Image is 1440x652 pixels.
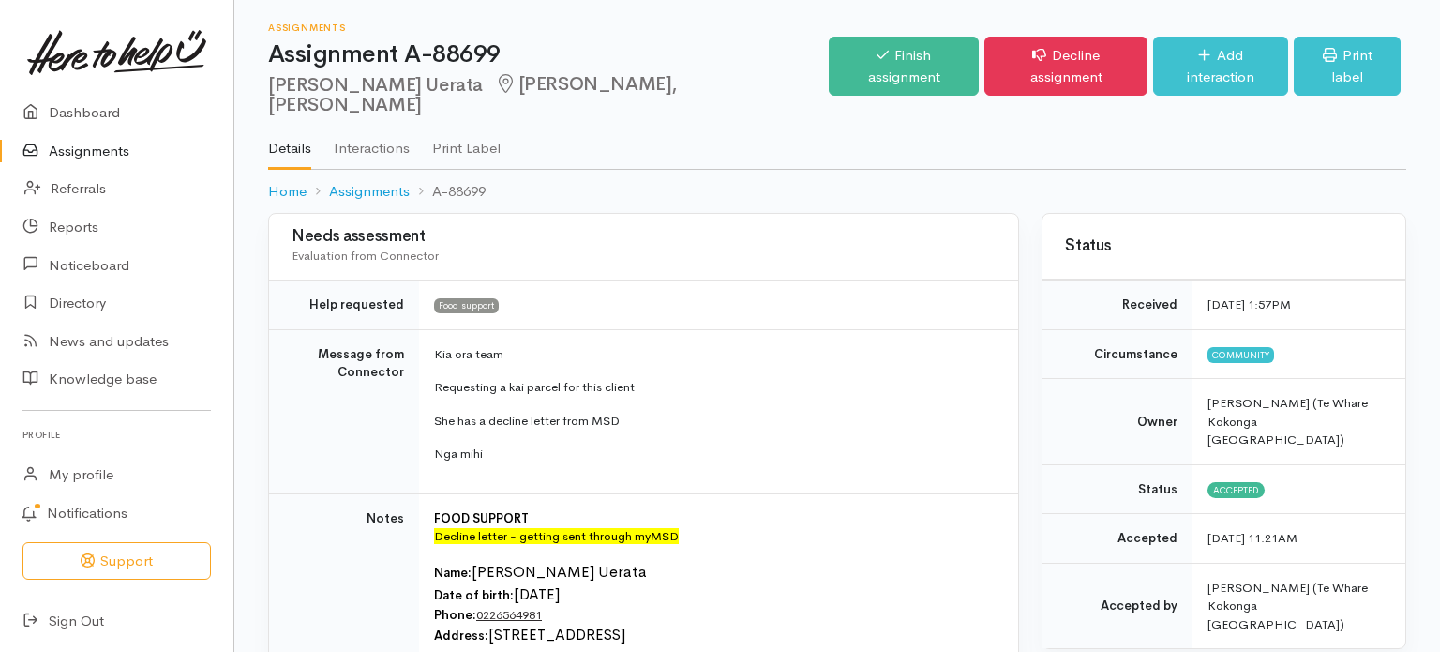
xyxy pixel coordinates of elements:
a: Assignments [329,181,410,203]
span: FOOD SUPPORT [434,510,529,526]
td: Message from Connector [269,329,419,493]
h6: Profile [22,422,211,447]
h3: Status [1065,237,1383,255]
a: Print label [1294,37,1401,96]
span: Phone: [434,607,476,623]
td: Owner [1042,379,1192,465]
a: Print Label [432,115,501,168]
font: [DATE] [514,584,560,604]
time: [DATE] 1:57PM [1207,296,1291,312]
button: Support [22,542,211,581]
a: Add interaction [1153,37,1289,96]
h6: Assignments [268,23,829,33]
span: Date of birth: [434,587,514,603]
h2: [PERSON_NAME] Uerata [268,74,829,116]
font: [PERSON_NAME] Uerata [472,562,647,582]
td: Received [1042,281,1192,330]
td: Accepted by [1042,563,1192,648]
li: A-88699 [410,181,486,203]
td: Help requested [269,281,419,330]
td: Circumstance [1042,329,1192,379]
span: Food support [434,298,499,313]
p: She has a decline letter from MSD [434,412,996,431]
td: [PERSON_NAME] (Te Whare Kokonga [GEOGRAPHIC_DATA]) [1192,563,1405,648]
h1: Assignment A-88699 [268,41,829,68]
a: Interactions [334,115,410,168]
span: [PERSON_NAME] (Te Whare Kokonga [GEOGRAPHIC_DATA]) [1207,395,1368,447]
td: Status [1042,464,1192,514]
span: Accepted [1207,482,1265,497]
span: Evaluation from Connector [292,248,439,264]
span: Community [1207,347,1274,362]
span: Name: [434,565,472,581]
span: 0226564981 [476,607,542,623]
a: Decline assignment [984,37,1147,96]
span: [PERSON_NAME], [PERSON_NAME] [268,72,677,116]
span: Address: [434,628,488,644]
td: Accepted [1042,514,1192,564]
h3: Needs assessment [292,228,996,246]
a: Finish assignment [829,37,979,96]
nav: breadcrumb [268,170,1406,214]
font: Decline letter - getting sent through myMSD [434,528,679,544]
a: Home [268,181,307,203]
time: [DATE] 11:21AM [1207,530,1297,546]
a: Details [268,115,311,170]
p: Requesting a kai parcel for this client [434,378,996,397]
font: [STREET_ADDRESS] [488,625,625,644]
p: Kia ora team [434,345,996,364]
p: Nga mihi [434,445,996,463]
